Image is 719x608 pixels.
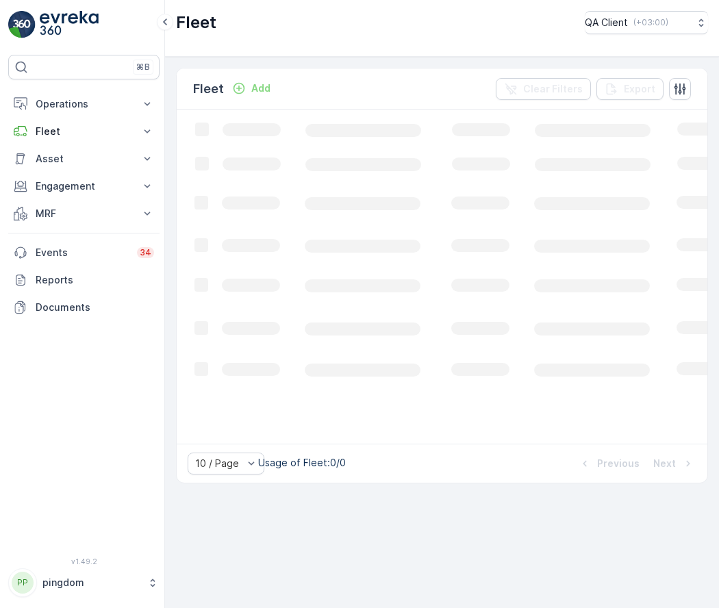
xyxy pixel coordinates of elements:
[140,247,151,258] p: 34
[36,179,132,193] p: Engagement
[652,455,696,472] button: Next
[653,457,676,470] p: Next
[523,82,583,96] p: Clear Filters
[8,200,160,227] button: MRF
[8,173,160,200] button: Engagement
[8,90,160,118] button: Operations
[36,246,129,259] p: Events
[8,11,36,38] img: logo
[258,456,346,470] p: Usage of Fleet : 0/0
[8,239,160,266] a: Events34
[251,81,270,95] p: Add
[36,273,154,287] p: Reports
[136,62,150,73] p: ⌘B
[36,97,132,111] p: Operations
[597,457,640,470] p: Previous
[36,125,132,138] p: Fleet
[8,557,160,566] span: v 1.49.2
[36,207,132,220] p: MRF
[624,82,655,96] p: Export
[596,78,664,100] button: Export
[227,80,276,97] button: Add
[577,455,641,472] button: Previous
[8,266,160,294] a: Reports
[8,568,160,597] button: PPpingdom
[496,78,591,100] button: Clear Filters
[36,301,154,314] p: Documents
[36,152,132,166] p: Asset
[40,11,99,38] img: logo_light-DOdMpM7g.png
[42,576,140,590] p: pingdom
[8,294,160,321] a: Documents
[633,17,668,28] p: ( +03:00 )
[8,145,160,173] button: Asset
[585,16,628,29] p: QA Client
[176,12,216,34] p: Fleet
[585,11,708,34] button: QA Client(+03:00)
[12,572,34,594] div: PP
[8,118,160,145] button: Fleet
[193,79,224,99] p: Fleet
